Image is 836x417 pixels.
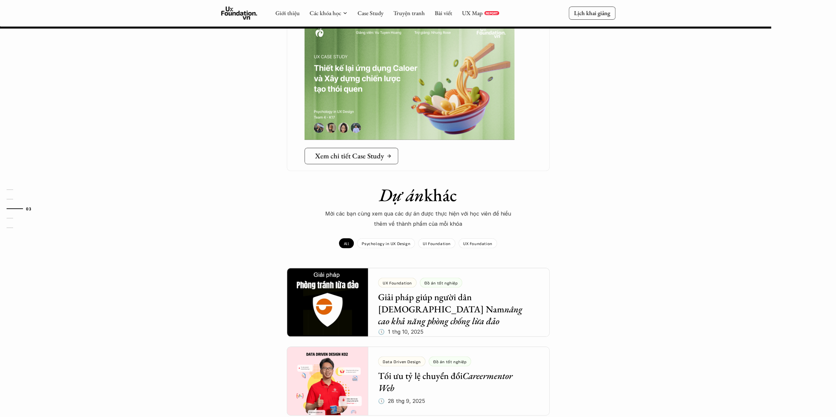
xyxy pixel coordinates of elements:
a: Case Study [357,9,383,17]
strong: 03 [26,206,31,211]
p: UI Foundation [423,241,451,245]
a: 03 [7,205,38,213]
a: Bài viết [435,9,452,17]
a: Lịch khai giảng [569,7,615,19]
a: UX FoundationĐồ án tốt nghiệpGiải pháp giúp người dân [DEMOGRAPHIC_DATA] Namnâng cao khả năng phò... [287,268,550,337]
a: Xem chi tiết Case Study [305,148,398,164]
p: UX Foundation [463,241,492,245]
a: Giới thiệu [275,9,300,17]
a: Các khóa học [309,9,341,17]
em: Dự án [379,183,424,206]
h1: khác [303,184,533,205]
p: REPORT [486,11,498,15]
p: Mời các bạn cùng xem qua các dự án được thực hiện với học viên để hiểu thêm về thành phẩm của mỗi... [320,208,517,228]
a: Truyện tranh [393,9,425,17]
a: UX Map [462,9,483,17]
p: Lịch khai giảng [574,9,610,17]
p: Psychology in UX Design [362,241,410,245]
a: Data Driven DesignĐồ án tốt nghiệpTối ưu tỷ lệ chuyển đổiCareermentor Web🕔 28 thg 9, 2025 [287,346,550,415]
a: REPORT [484,11,499,15]
p: All [344,241,349,245]
h5: Xem chi tiết Case Study [315,152,384,160]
